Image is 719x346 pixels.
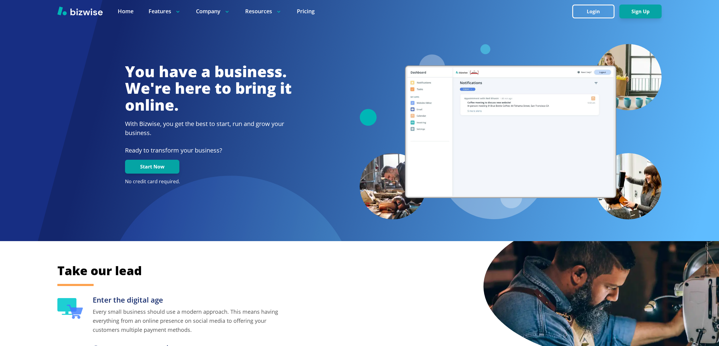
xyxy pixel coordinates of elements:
p: Ready to transform your business? [125,146,292,155]
p: Features [149,8,181,15]
a: Sign Up [619,9,662,14]
a: Pricing [297,8,315,15]
img: Bizwise Logo [57,6,103,15]
img: Enter the digital age Icon [57,298,83,319]
p: No credit card required. [125,178,292,185]
a: Home [118,8,133,15]
h2: With Bizwise, you get the best to start, run and grow your business. [125,119,292,137]
a: Login [572,9,619,14]
button: Start Now [125,160,179,174]
a: Start Now [125,164,179,170]
button: Login [572,5,615,18]
p: Every small business should use a modern approach. This means having everything from an online pr... [93,307,284,334]
h1: You have a business. We're here to bring it online. [125,63,292,114]
p: Resources [245,8,282,15]
h3: Enter the digital age [93,295,284,305]
h2: Take our lead [57,263,510,279]
p: Company [196,8,230,15]
button: Sign Up [619,5,662,18]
